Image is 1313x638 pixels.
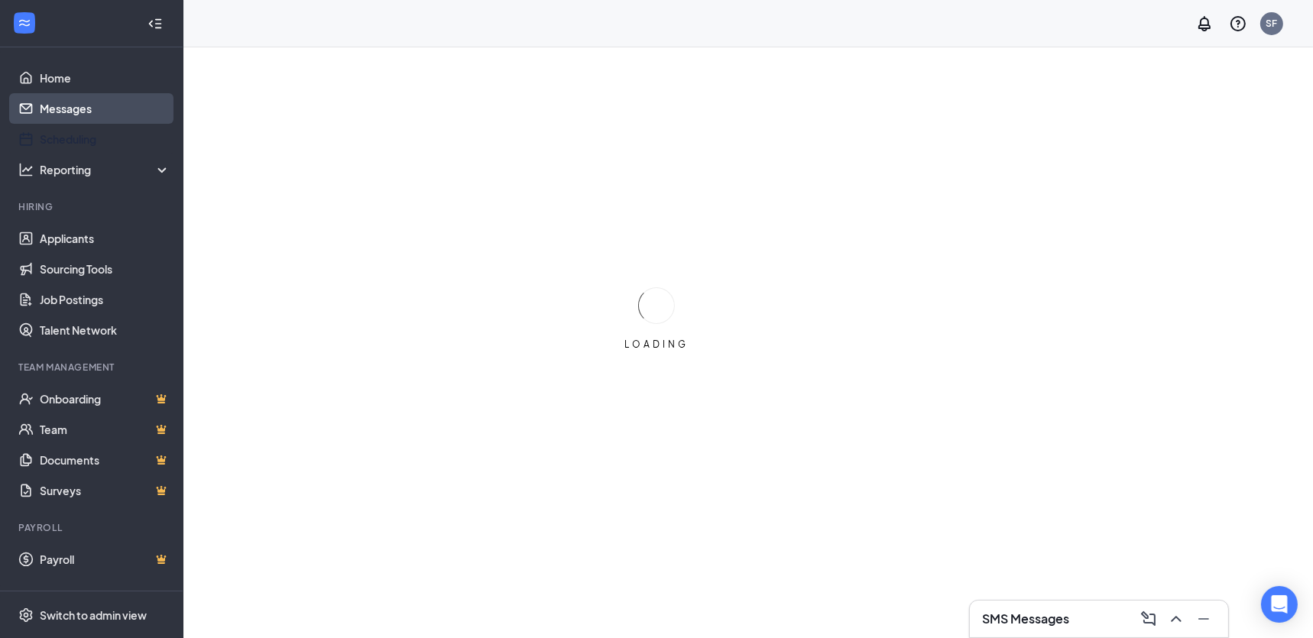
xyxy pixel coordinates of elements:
[17,15,32,31] svg: WorkstreamLogo
[1167,610,1185,628] svg: ChevronUp
[1140,610,1158,628] svg: ComposeMessage
[40,254,170,284] a: Sourcing Tools
[40,414,170,445] a: TeamCrown
[40,315,170,345] a: Talent Network
[1136,607,1161,631] button: ComposeMessage
[40,544,170,575] a: PayrollCrown
[40,63,170,93] a: Home
[1195,610,1213,628] svg: Minimize
[1266,17,1278,30] div: SF
[1229,15,1247,33] svg: QuestionInfo
[40,475,170,506] a: SurveysCrown
[40,384,170,414] a: OnboardingCrown
[18,361,167,374] div: Team Management
[18,162,34,177] svg: Analysis
[40,162,171,177] div: Reporting
[1261,586,1298,623] div: Open Intercom Messenger
[148,16,163,31] svg: Collapse
[18,200,167,213] div: Hiring
[40,124,170,154] a: Scheduling
[40,93,170,124] a: Messages
[40,223,170,254] a: Applicants
[1191,607,1216,631] button: Minimize
[982,610,1069,627] h3: SMS Messages
[40,445,170,475] a: DocumentsCrown
[1195,15,1214,33] svg: Notifications
[40,284,170,315] a: Job Postings
[40,607,147,623] div: Switch to admin view
[18,607,34,623] svg: Settings
[618,338,695,351] div: LOADING
[18,521,167,534] div: Payroll
[1164,607,1188,631] button: ChevronUp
